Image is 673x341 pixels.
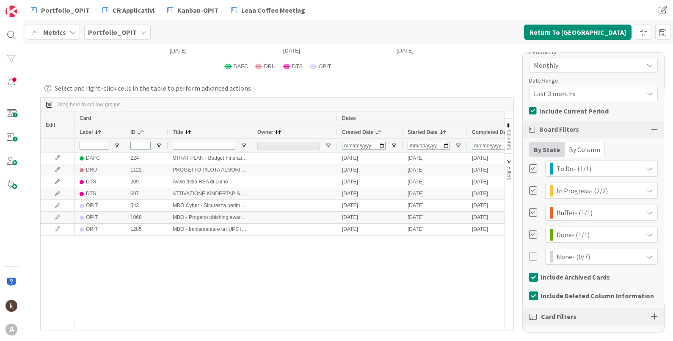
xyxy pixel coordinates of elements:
div: [DATE] [337,152,403,164]
span: DAFC [234,63,248,69]
div: 1068 [125,212,168,223]
div: Date Range [529,76,649,85]
a: Portfolio_OPIT [26,3,95,18]
div: Row Groups [58,102,121,108]
span: Card [80,115,91,121]
div: OPIT [86,224,98,235]
span: Include Archived Cards [541,271,610,283]
span: Portfolio_OPIT [41,5,90,15]
div: 697 [125,188,168,200]
div: DTS [86,189,96,199]
div: [DATE] [403,164,467,176]
button: Include Current Period [529,105,609,117]
div: MBO - Progetto phishing awareness [168,212,252,223]
button: Open Filter Menu [455,142,462,149]
div: [DATE] [467,152,540,164]
div: [DATE] [403,176,467,188]
span: Include Deleted Column Information [541,289,654,302]
span: Card Filters [541,311,576,322]
span: Drag here to set row groups [58,102,121,108]
div: DRU [86,165,97,175]
div: 1122 [125,164,168,176]
div: Select and right-click cells in the table to perform advanced actions [44,83,510,93]
span: Include Current Period [539,105,609,117]
span: Filters [506,166,512,180]
div: [DATE] [403,200,467,211]
span: Dates [342,115,356,121]
div: 543 [125,200,168,211]
button: Open Filter Menu [391,142,397,149]
div: Buffer - (1/1) [550,205,653,220]
a: CR Applicativi [97,3,160,18]
span: Board Filters [539,124,579,134]
div: [DATE] [337,224,403,235]
div: By Column [565,142,604,157]
span: Started Date [408,129,438,135]
button: Open Filter Menu [325,142,332,149]
div: DTS [86,177,96,187]
input: Title Filter Input [173,142,235,150]
span: Metrics [43,27,66,37]
span: Created Date [342,129,373,135]
div: STRAT PLAN - Budget Finanziario [168,152,252,164]
div: MBO - Implementare un UPS intelligente [168,224,252,235]
span: CR Applicativi [113,5,154,15]
input: Completed Date Filter Input [472,142,523,150]
div: OPIT [86,212,98,223]
input: Started Date Filter Input [408,142,450,150]
div: Avvio della RSA di Luino [168,176,252,188]
div: None - (0/7) [550,249,653,264]
button: Return To [GEOGRAPHIC_DATA] [524,25,632,40]
button: Open Filter Menu [240,142,247,149]
div: [DATE] [403,224,467,235]
div: [DATE] [403,188,467,200]
div: [DATE] [467,224,540,235]
span: Completed Date [472,129,510,135]
button: Open Filter Menu [156,142,163,149]
span: ID [130,129,135,135]
text: [DATE] [169,47,186,54]
div: A [6,324,17,335]
span: Monthly [534,59,639,71]
button: Include Deleted Column Information [529,289,654,302]
div: PROGETTO PILOTA ALGORILLA [168,164,252,176]
div: 1285 [125,224,168,235]
div: [DATE] [403,212,467,223]
div: [DATE] [337,200,403,211]
div: [DATE] [337,212,403,223]
div: By State [530,142,565,157]
div: OPIT [86,200,98,211]
a: Kanban-OPIT [162,3,223,18]
img: Visit kanbanzone.com [6,6,17,17]
div: [DATE] [403,152,467,164]
div: [DATE] [467,164,540,176]
span: DTS [292,63,303,69]
input: Label Filter Input [80,142,108,150]
span: Edit [46,122,55,128]
input: ID Filter Input [130,142,151,150]
button: Open Filter Menu [113,142,120,149]
div: 209 [125,176,168,188]
text: [DATE] [283,47,300,54]
text: [DATE] [396,47,413,54]
span: Columns [506,130,512,150]
div: In Progress - (2/2) [550,183,653,198]
div: To Do - (1/1) [550,161,653,176]
img: kh [6,300,17,312]
span: Owner [257,129,273,135]
span: DRU [264,63,276,69]
span: Kanban-OPIT [177,5,218,15]
div: [DATE] [467,200,540,211]
div: [DATE] [337,164,403,176]
div: ATTIVAZIONE KINDERTAP Sarre [168,188,252,200]
button: Include Archived Cards [529,271,610,283]
div: MBO Cyber - Sicurezza perimetrale [168,200,252,211]
span: OPIT [319,63,331,69]
b: Portfolio_OPIT [88,28,137,36]
div: [DATE] [467,212,540,223]
div: DAFC [86,153,100,164]
div: [DATE] [467,188,540,200]
a: Lean Coffee Meeting [226,3,310,18]
span: Label [80,129,93,135]
div: Periodicity [529,48,649,57]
